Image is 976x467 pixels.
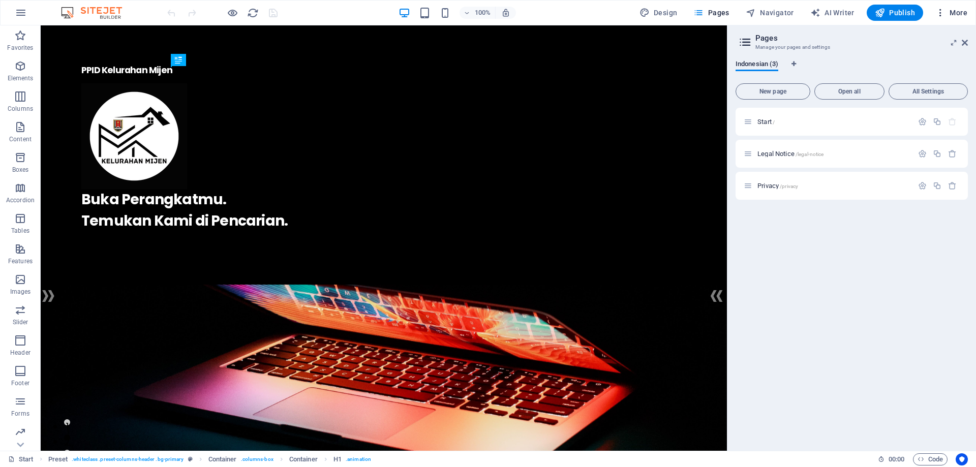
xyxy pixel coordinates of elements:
[8,257,33,265] p: Features
[736,58,778,72] span: Indonesian (3)
[333,453,342,465] span: Click to select. Double-click to edit
[635,5,682,21] div: Design (Ctrl+Alt+Y)
[501,8,510,17] i: On resize automatically adjust zoom level to fit chosen device.
[913,453,948,465] button: Code
[11,379,29,387] p: Footer
[226,7,238,19] button: Click here to leave preview mode and continue editing
[948,117,957,126] div: The startpage cannot be deleted
[10,288,31,296] p: Images
[247,7,259,19] button: reload
[754,182,913,189] div: Privacy/privacy
[773,119,775,125] span: /
[867,5,923,21] button: Publish
[806,5,859,21] button: AI Writer
[639,8,678,18] span: Design
[948,149,957,158] div: Remove
[757,150,823,158] span: Click to open page
[72,453,184,465] span: . whiteclass .preset-columns-header .bg-primary
[754,118,913,125] div: Start/
[208,453,237,465] span: Click to select. Double-click to edit
[754,150,913,157] div: Legal Notice/legal-notice
[746,8,794,18] span: Navigator
[878,453,905,465] h6: Session time
[23,409,29,415] button: 2
[8,105,33,113] p: Columns
[931,5,971,21] button: More
[755,34,968,43] h2: Pages
[875,8,915,18] span: Publish
[8,453,34,465] a: Click to cancel selection. Double-click to open Pages
[6,196,35,204] p: Accordion
[346,453,371,465] span: . animation
[13,318,28,326] p: Slider
[23,394,29,400] button: 1
[780,183,798,189] span: /privacy
[740,88,806,95] span: New page
[58,7,135,19] img: Editor Logo
[933,117,941,126] div: Duplicate
[736,83,810,100] button: New page
[935,8,967,18] span: More
[819,88,880,95] span: Open all
[755,43,948,52] h3: Manage your pages and settings
[689,5,733,21] button: Pages
[893,88,963,95] span: All Settings
[9,135,32,143] p: Content
[918,453,943,465] span: Code
[241,453,273,465] span: . columns-box
[889,83,968,100] button: All Settings
[460,7,496,19] button: 100%
[10,349,30,357] p: Header
[896,455,897,463] span: :
[889,453,904,465] span: 00 00
[289,453,318,465] span: Click to select. Double-click to edit
[48,453,68,465] span: Click to select. Double-click to edit
[8,74,34,82] p: Elements
[693,8,729,18] span: Pages
[11,410,29,418] p: Forms
[796,151,824,157] span: /legal-notice
[933,149,941,158] div: Duplicate
[247,7,259,19] i: Reload page
[918,117,927,126] div: Settings
[956,453,968,465] button: Usercentrics
[810,8,855,18] span: AI Writer
[933,181,941,190] div: Duplicate
[48,453,371,465] nav: breadcrumb
[12,166,29,174] p: Boxes
[742,5,798,21] button: Navigator
[814,83,884,100] button: Open all
[7,44,33,52] p: Favorites
[23,424,29,430] button: 3
[188,456,193,462] i: This element is a customizable preset
[918,149,927,158] div: Settings
[757,118,775,126] span: Click to open page
[918,181,927,190] div: Settings
[475,7,491,19] h6: 100%
[635,5,682,21] button: Design
[736,60,968,79] div: Language Tabs
[11,227,29,235] p: Tables
[948,181,957,190] div: Remove
[757,182,798,190] span: Click to open page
